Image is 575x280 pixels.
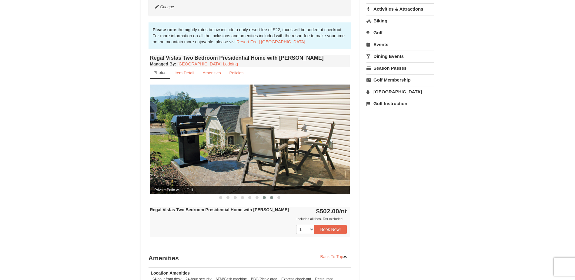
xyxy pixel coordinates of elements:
[366,39,434,50] a: Events
[229,71,243,75] small: Policies
[225,67,247,79] a: Policies
[150,62,175,66] span: Managed By
[150,62,176,66] strong: :
[175,71,194,75] small: Item Detail
[366,3,434,15] a: Activities & Attractions
[339,208,347,215] span: /nt
[366,62,434,74] a: Season Passes
[178,62,238,66] a: [GEOGRAPHIC_DATA] Lodging
[366,98,434,109] a: Golf Instruction
[150,85,350,194] img: Private Patio with a Grill
[366,15,434,26] a: Biking
[150,55,350,61] h4: Regal Vistas Two Bedroom Presidential Home with [PERSON_NAME]
[199,67,225,79] a: Amenities
[150,186,350,194] span: Private Patio with a Grill
[154,70,166,75] small: Photos
[203,71,221,75] small: Amenities
[171,67,198,79] a: Item Detail
[153,27,178,32] strong: Please note:
[149,252,352,264] h3: Amenities
[366,51,434,62] a: Dining Events
[366,86,434,97] a: [GEOGRAPHIC_DATA]
[366,27,434,38] a: Golf
[150,207,289,212] strong: Regal Vistas Two Bedroom Presidential Home with [PERSON_NAME]
[316,208,347,215] strong: $502.00
[316,252,352,261] a: Back To Top
[366,74,434,85] a: Golf Membership
[151,271,190,275] strong: Location Amenities
[150,67,170,79] a: Photos
[237,39,305,44] a: Resort Fee | [GEOGRAPHIC_DATA]
[149,22,352,49] div: the nightly rates below include a daily resort fee of $22, taxes will be added at checkout. For m...
[155,4,175,10] button: Change
[150,216,347,222] div: Includes all fees. Tax excluded.
[314,225,347,234] button: Book Now!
